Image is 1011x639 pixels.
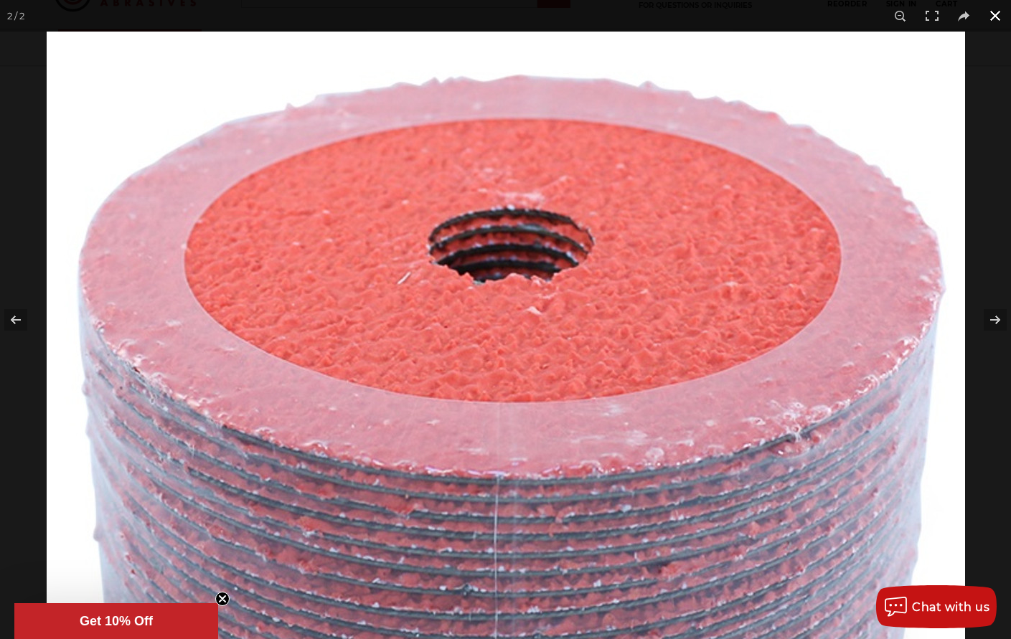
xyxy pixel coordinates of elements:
[876,585,997,628] button: Chat with us
[215,592,230,606] button: Close teaser
[80,614,153,628] span: Get 10% Off
[14,603,218,639] div: Get 10% OffClose teaser
[961,284,1011,356] button: Next (arrow right)
[912,600,989,614] span: Chat with us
